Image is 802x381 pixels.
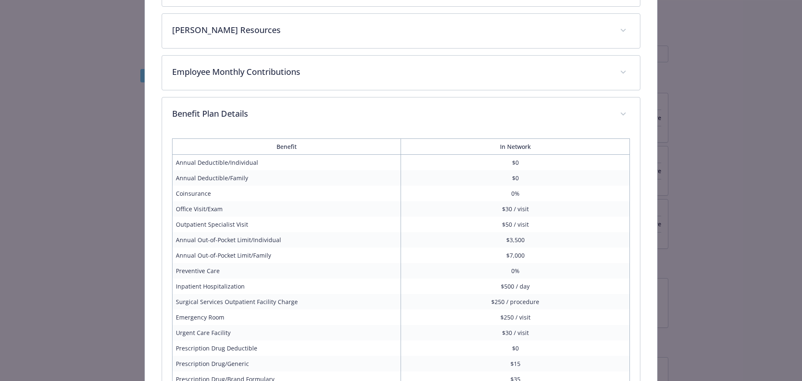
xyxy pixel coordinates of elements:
div: Benefit Plan Details [162,97,640,132]
td: 0% [401,186,630,201]
p: Employee Monthly Contributions [172,66,610,78]
td: $250 / procedure [401,294,630,309]
td: $0 [401,154,630,170]
td: $30 / visit [401,201,630,217]
td: Urgent Care Facility [172,325,401,340]
td: Annual Deductible/Family [172,170,401,186]
td: Annual Out-of-Pocket Limit/Family [172,248,401,263]
td: Emergency Room [172,309,401,325]
td: $15 [401,356,630,371]
td: $250 / visit [401,309,630,325]
td: $0 [401,170,630,186]
td: $500 / day [401,279,630,294]
td: $7,000 [401,248,630,263]
td: Annual Deductible/Individual [172,154,401,170]
td: $30 / visit [401,325,630,340]
td: Preventive Care [172,263,401,279]
td: Outpatient Specialist Visit [172,217,401,232]
td: Prescription Drug/Generic [172,356,401,371]
td: Inpatient Hospitalization [172,279,401,294]
th: In Network [401,138,630,154]
td: $50 / visit [401,217,630,232]
td: Office Visit/Exam [172,201,401,217]
p: Benefit Plan Details [172,107,610,120]
div: Employee Monthly Contributions [162,56,640,90]
div: [PERSON_NAME] Resources [162,14,640,48]
td: $0 [401,340,630,356]
td: $3,500 [401,232,630,248]
p: [PERSON_NAME] Resources [172,24,610,36]
td: Prescription Drug Deductible [172,340,401,356]
td: Surgical Services Outpatient Facility Charge [172,294,401,309]
td: Coinsurance [172,186,401,201]
th: Benefit [172,138,401,154]
td: Annual Out-of-Pocket Limit/Individual [172,232,401,248]
td: 0% [401,263,630,279]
